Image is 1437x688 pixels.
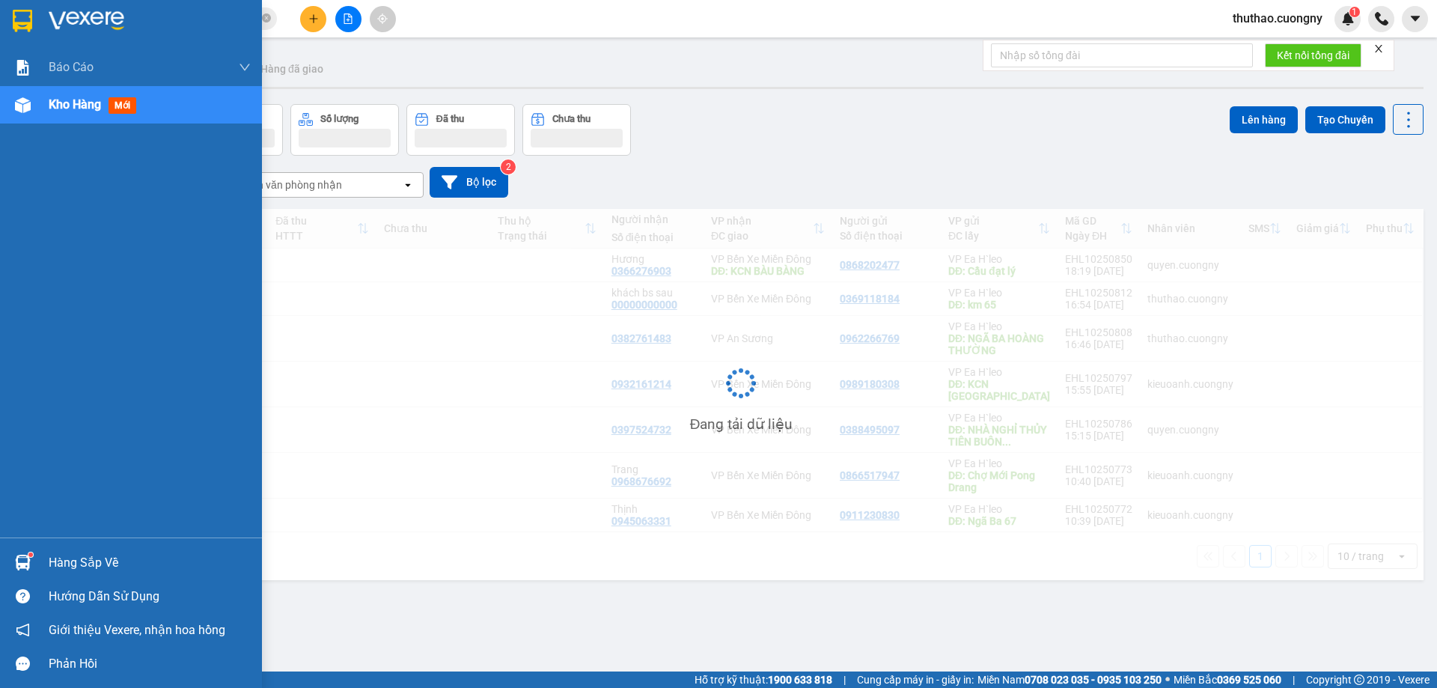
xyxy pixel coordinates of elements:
[239,177,342,192] div: Chọn văn phòng nhận
[977,672,1162,688] span: Miền Nam
[690,413,793,436] div: Đang tải dữ liệu
[320,114,359,124] div: Số lượng
[49,552,251,574] div: Hàng sắp về
[1354,675,1364,685] span: copyright
[1025,674,1162,686] strong: 0708 023 035 - 0935 103 250
[1230,106,1298,133] button: Lên hàng
[308,13,319,24] span: plus
[991,43,1253,67] input: Nhập số tổng đài
[300,6,326,32] button: plus
[16,623,30,637] span: notification
[335,6,361,32] button: file-add
[370,6,396,32] button: aim
[49,97,101,112] span: Kho hàng
[1373,43,1384,54] span: close
[1265,43,1361,67] button: Kết nối tổng đài
[1305,106,1385,133] button: Tạo Chuyến
[1277,47,1349,64] span: Kết nối tổng đài
[49,653,251,675] div: Phản hồi
[262,13,271,22] span: close-circle
[695,672,832,688] span: Hỗ trợ kỹ thuật:
[28,552,33,557] sup: 1
[239,61,251,73] span: down
[1221,9,1334,28] span: thuthao.cuongny
[1341,12,1355,25] img: icon-new-feature
[377,13,388,24] span: aim
[857,672,974,688] span: Cung cấp máy in - giấy in:
[49,621,225,639] span: Giới thiệu Vexere, nhận hoa hồng
[406,104,515,156] button: Đã thu
[501,159,516,174] sup: 2
[248,51,335,87] button: Hàng đã giao
[1352,7,1357,17] span: 1
[522,104,631,156] button: Chưa thu
[1409,12,1422,25] span: caret-down
[49,585,251,608] div: Hướng dẫn sử dụng
[15,555,31,570] img: warehouse-icon
[290,104,399,156] button: Số lượng
[1375,12,1388,25] img: phone-icon
[109,97,136,114] span: mới
[843,672,846,688] span: |
[343,13,353,24] span: file-add
[1174,672,1281,688] span: Miền Bắc
[768,674,832,686] strong: 1900 633 818
[49,58,94,76] span: Báo cáo
[16,657,30,671] span: message
[430,167,508,198] button: Bộ lọc
[1349,7,1360,17] sup: 1
[402,179,414,191] svg: open
[13,10,32,32] img: logo-vxr
[436,114,464,124] div: Đã thu
[1402,6,1428,32] button: caret-down
[552,114,591,124] div: Chưa thu
[16,589,30,603] span: question-circle
[1165,677,1170,683] span: ⚪️
[1293,672,1295,688] span: |
[262,12,271,26] span: close-circle
[1217,674,1281,686] strong: 0369 525 060
[15,60,31,76] img: solution-icon
[15,97,31,113] img: warehouse-icon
